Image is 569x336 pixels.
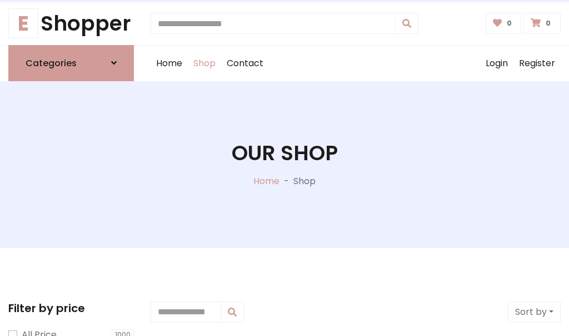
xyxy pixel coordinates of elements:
span: E [8,8,38,38]
h5: Filter by price [8,302,134,315]
a: 0 [523,13,561,34]
p: - [279,175,293,188]
a: Home [253,175,279,187]
h1: Shopper [8,11,134,36]
a: EShopper [8,11,134,36]
p: Shop [293,175,316,188]
a: Contact [221,46,269,81]
a: 0 [486,13,522,34]
a: Categories [8,45,134,81]
a: Register [513,46,561,81]
h1: Our Shop [232,141,338,166]
button: Sort by [508,302,561,323]
a: Login [480,46,513,81]
h6: Categories [26,58,77,68]
span: 0 [504,18,515,28]
a: Shop [188,46,221,81]
a: Home [151,46,188,81]
span: 0 [543,18,553,28]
